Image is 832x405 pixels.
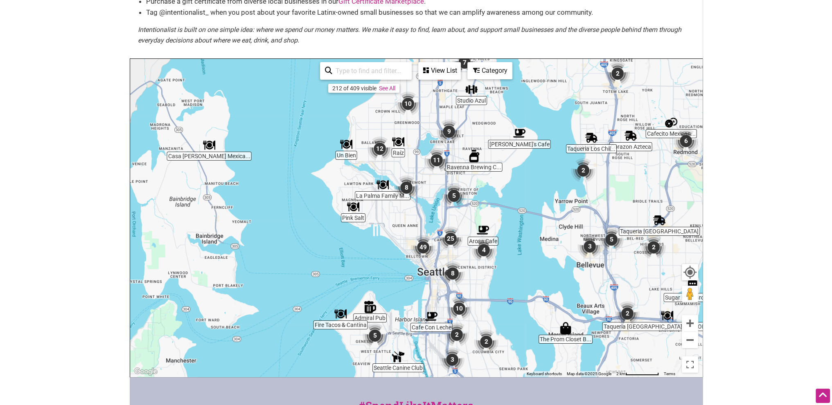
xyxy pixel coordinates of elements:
[670,125,701,157] div: 6
[473,221,492,239] div: Arosa Cafe
[574,231,605,262] div: 3
[433,116,464,147] div: 9
[449,47,480,78] div: 7
[567,371,611,376] span: Map data ©2025 Google
[361,298,379,316] div: Admiral Pub
[816,389,830,403] div: Scroll Back to Top
[682,332,698,348] button: Zoom out
[616,371,625,376] span: 2 km
[614,371,661,377] button: Map Scale: 2 km per 78 pixels
[418,62,461,80] div: See a list of the visible businesses
[568,155,599,186] div: 2
[658,306,676,325] div: Taqueria Los Tetillas
[373,175,392,194] div: La Palma Family Mexican Restaurant
[132,366,159,377] a: Open this area in Google Maps (opens a new window)
[138,26,681,44] em: Intentionalist is built on one simple idea: where we spend our money matters. We make it easy to ...
[467,62,512,79] div: Filter by category
[682,286,698,302] button: Drag Pegman onto the map to open Street View
[344,197,363,216] div: Pink Salt
[359,320,390,351] div: 5
[602,58,633,89] div: 2
[422,307,441,326] div: Cafe Con Leche
[364,133,395,164] div: 12
[471,326,502,357] div: 2
[468,63,512,78] div: Category
[421,145,452,176] div: 11
[437,258,468,289] div: 8
[441,319,472,350] div: 2
[391,172,422,203] div: 8
[389,132,408,151] div: Raíz
[200,136,219,154] div: Casa Rojas Mexican Restaurant & Cantina
[596,224,627,255] div: 5
[438,180,469,211] div: 5
[437,344,468,375] div: 3
[681,356,699,374] button: Toggle fullscreen view
[638,232,669,263] div: 2
[320,62,412,80] div: Type to search and filter
[527,371,562,377] button: Keyboard shortcuts
[664,371,675,376] a: Terms
[132,366,159,377] img: Google
[379,85,395,92] a: See All
[510,124,529,143] div: Willy's Cafe
[662,113,681,132] div: Cafecito Mexican Bakery
[337,135,356,154] div: Un Bien
[332,63,407,79] input: Type to find and filter...
[331,304,350,323] div: Fire Tacos & Cantina
[332,85,377,92] div: 212 of 409 visible
[392,88,424,119] div: 10
[408,232,439,263] div: 49
[612,298,643,329] div: 2
[621,126,640,145] div: Corazon Azteca
[682,315,698,331] button: Zoom in
[468,235,499,266] div: 4
[435,223,466,254] div: 25
[444,293,475,324] div: 10
[146,7,694,18] li: Tag @intentionalist_ when you post about your favorite Latinx-owned small businesses so that we c...
[582,128,601,147] div: Taqueria Los Chilangos
[462,80,481,99] div: Studio Azul
[650,211,669,230] div: Taqueria Guadalajara
[683,277,702,296] div: Sugar Face Grooming
[682,264,698,280] button: Your Location
[389,347,408,366] div: Seattle Canine Club
[464,147,483,166] div: Ravenna Brewing Company
[556,319,575,338] div: The Prom Closet Boutique Consignment
[419,63,460,78] div: View List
